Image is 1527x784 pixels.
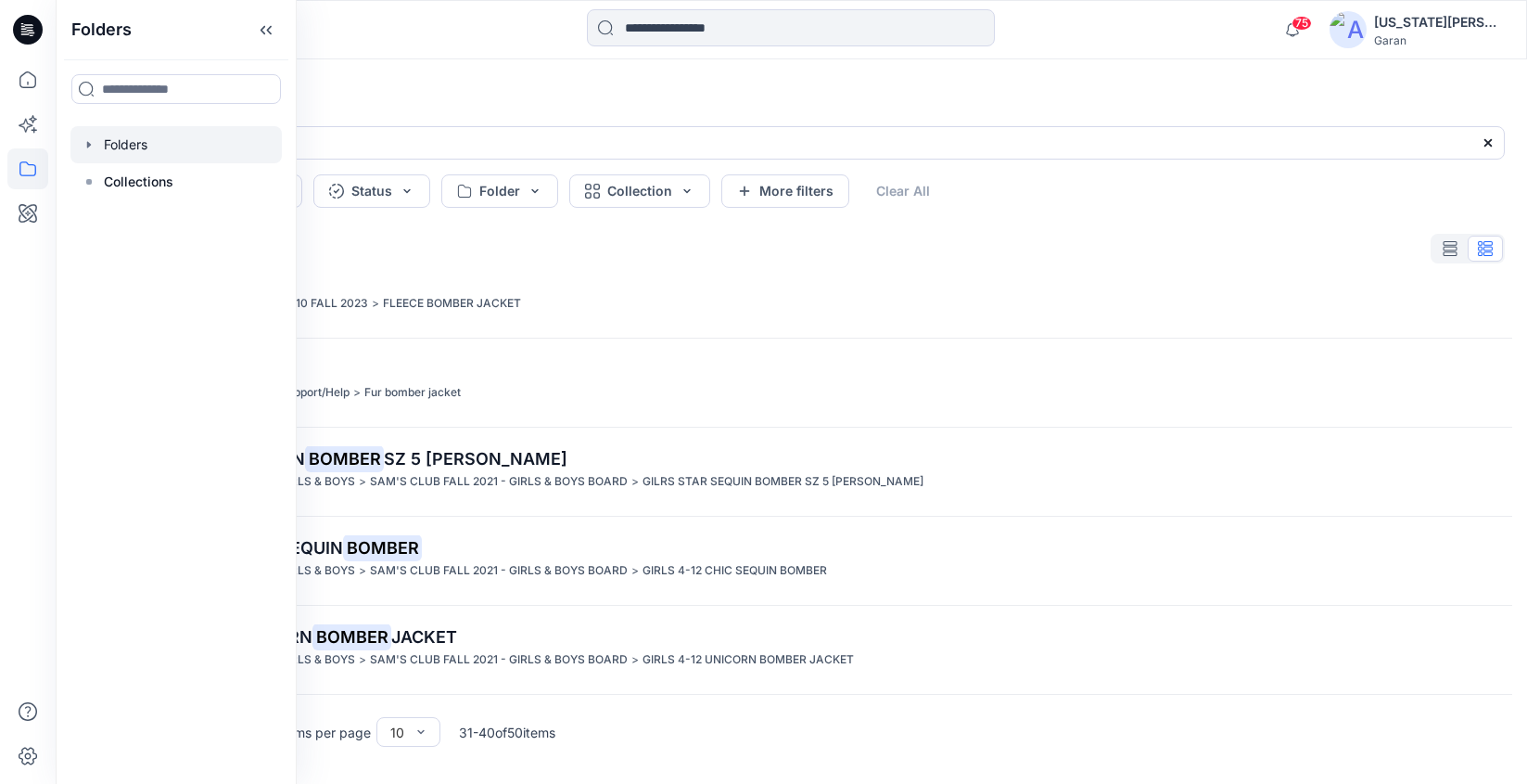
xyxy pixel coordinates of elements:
[1292,16,1312,31] span: 75
[1374,11,1504,33] div: [US_STATE][PERSON_NAME]
[305,445,384,471] mark: BOMBER
[353,383,361,403] p: >
[104,171,173,193] p: Collections
[370,650,628,670] p: SAM'S CLUB FALL 2021 - GIRLS & BOYS BOARD
[359,561,366,581] p: >
[631,472,639,492] p: >
[1330,11,1367,48] img: avatar
[631,561,639,581] p: >
[364,383,461,403] p: Fur bomber jacket
[441,174,558,208] button: Folder
[643,650,854,670] p: GIRLS 4-12 UNICORN BOMBER JACKET
[313,174,430,208] button: Status
[391,627,457,647] span: JACKET
[359,650,366,670] p: >
[343,534,422,560] mark: BOMBER
[67,435,1516,508] a: GILRS STAR SEQUINBOMBERSZ 5 [PERSON_NAME]SAM'S CLUB FALL 2021 - GIRLS & BOYS>SAM'S CLUB FALL 2021...
[721,174,849,208] button: More filters
[241,294,368,314] p: TOPS - 4-10 FALL 2023
[459,723,555,742] p: 31 - 40 of 50 items
[383,294,521,314] p: FLEECE BOMBER JACKET
[1374,33,1504,47] div: Garan
[372,294,379,314] p: >
[67,257,1516,330] a: FLEECEBOMBERJACKET4-10 M&M 2023>TOPS - 4-10 FALL 2023>FLEECE BOMBER JACKET
[278,723,371,742] p: Items per page
[359,472,366,492] p: >
[631,650,639,670] p: >
[63,74,1520,126] h4: Search
[569,174,710,208] button: Collection
[390,723,404,742] div: 10
[643,472,923,492] p: GILRS STAR SEQUIN BOMBER SZ 5 SAMS
[370,472,628,492] p: SAM'S CLUB FALL 2021 - GIRLS & BOYS BOARD
[384,449,567,469] span: SZ 5 [PERSON_NAME]
[643,561,827,581] p: GIRLS 4-12 CHIC SEQUIN BOMBER
[67,524,1516,598] a: GIRLS 4-12 CHIC SEQUINBOMBERSAM'S CLUB FALL 2021 - GIRLS & BOYS>SAM'S CLUB FALL 2021 - GIRLS & BO...
[67,346,1516,419] a: FurbomberjacketTech Group>Browzwear Support/Help>Fur bomber jacket
[370,561,628,581] p: SAM'S CLUB FALL 2021 - GIRLS & BOYS BOARD
[67,613,1516,687] a: GIRLS 4-12 UNICORNBOMBERJACKETSAM'S CLUB FALL 2021 - GIRLS & BOYS>SAM'S CLUB FALL 2021 - GIRLS & ...
[312,623,391,649] mark: BOMBER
